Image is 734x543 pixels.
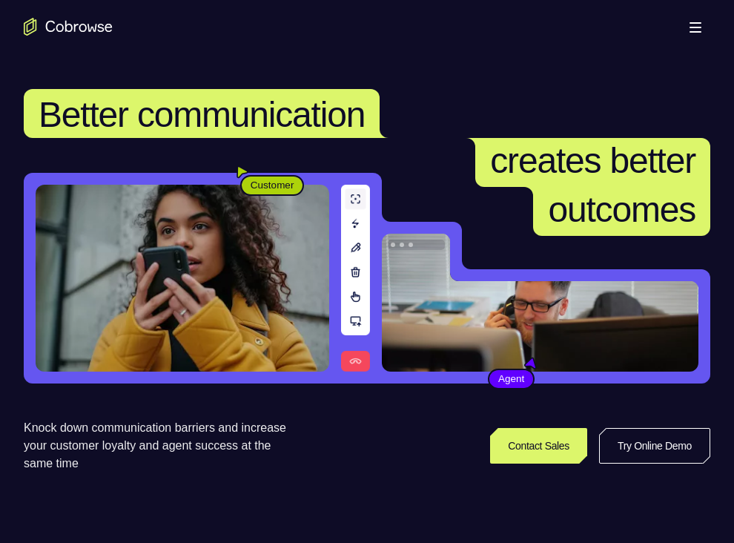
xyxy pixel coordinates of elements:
a: Contact Sales [490,428,587,464]
a: Go to the home page [24,18,113,36]
span: outcomes [548,190,695,229]
span: creates better [490,141,695,180]
a: Try Online Demo [599,428,710,464]
p: Knock down communication barriers and increase your customer loyalty and agent success at the sam... [24,419,299,473]
img: A series of tools used in co-browsing sessions [341,185,370,372]
img: A customer holding their phone [36,185,329,372]
span: Better communication [39,95,365,134]
img: A customer support agent talking on the phone [382,234,698,372]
